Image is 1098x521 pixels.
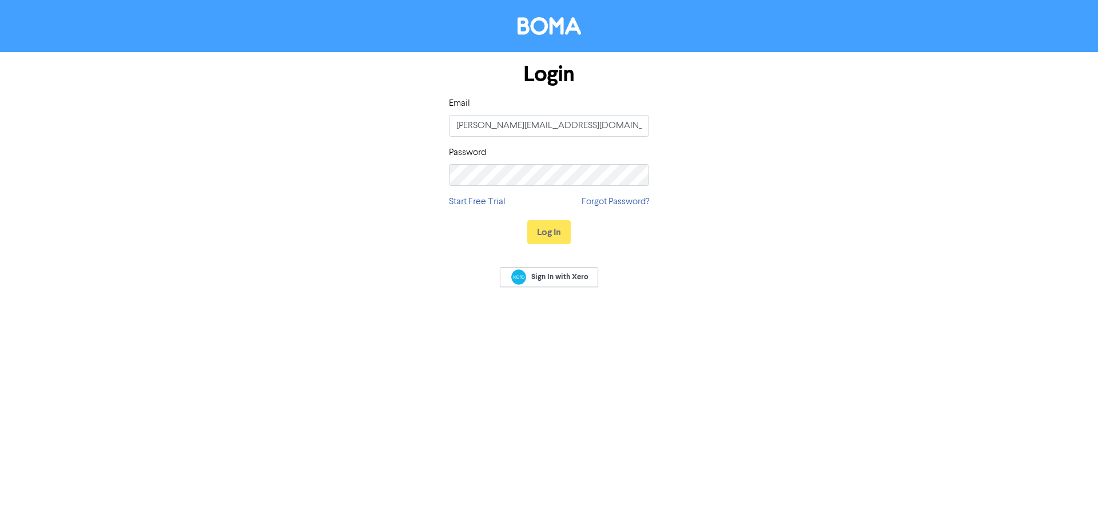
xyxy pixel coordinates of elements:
[449,195,506,209] a: Start Free Trial
[518,17,581,35] img: BOMA Logo
[449,97,470,110] label: Email
[531,272,588,282] span: Sign In with Xero
[449,146,486,160] label: Password
[527,220,571,244] button: Log In
[500,267,598,287] a: Sign In with Xero
[449,61,649,88] h1: Login
[582,195,649,209] a: Forgot Password?
[511,269,526,285] img: Xero logo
